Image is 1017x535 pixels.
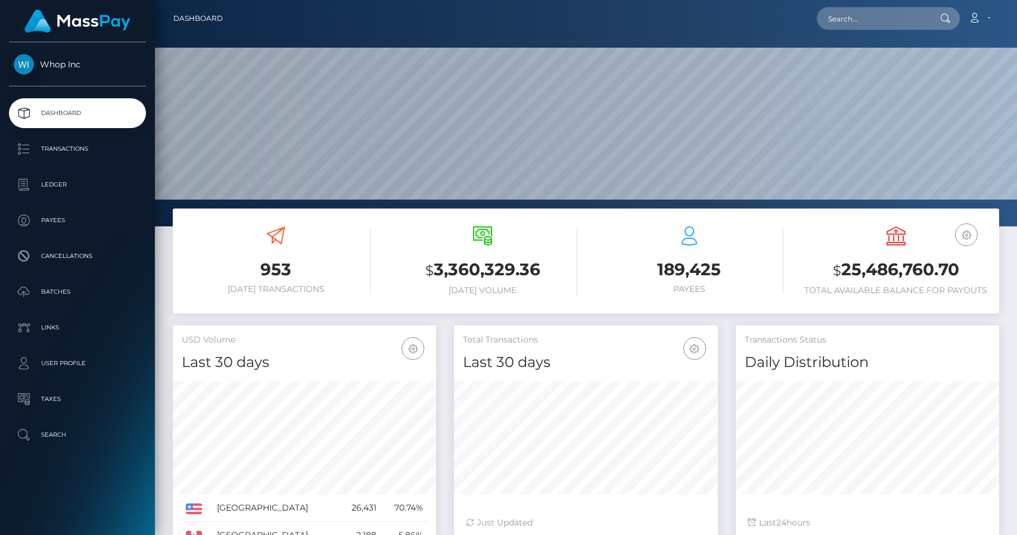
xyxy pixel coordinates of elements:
[9,59,146,70] span: Whop Inc
[9,241,146,271] a: Cancellations
[9,384,146,414] a: Taxes
[9,420,146,450] a: Search
[817,7,929,30] input: Search...
[745,334,990,346] h5: Transactions Status
[14,140,141,158] p: Transactions
[388,258,577,282] h3: 3,360,329.36
[801,285,990,296] h6: Total Available Balance for Payouts
[182,284,371,294] h6: [DATE] Transactions
[9,134,146,164] a: Transactions
[9,313,146,343] a: Links
[14,104,141,122] p: Dashboard
[9,98,146,128] a: Dashboard
[776,517,786,528] span: 24
[381,494,427,522] td: 70.74%
[14,354,141,372] p: User Profile
[745,352,990,373] h4: Daily Distribution
[14,426,141,444] p: Search
[14,283,141,301] p: Batches
[9,277,146,307] a: Batches
[9,206,146,235] a: Payees
[801,258,990,282] h3: 25,486,760.70
[595,258,784,281] h3: 189,425
[595,284,784,294] h6: Payees
[14,390,141,408] p: Taxes
[182,334,427,346] h5: USD Volume
[14,247,141,265] p: Cancellations
[466,517,705,529] div: Just Updated
[186,503,202,514] img: US.png
[14,319,141,337] p: Links
[425,262,434,279] small: $
[182,352,427,373] h4: Last 30 days
[338,494,381,522] td: 26,431
[748,517,987,529] div: Last hours
[173,6,223,31] a: Dashboard
[24,10,130,33] img: MassPay Logo
[14,176,141,194] p: Ledger
[182,258,371,281] h3: 953
[463,352,708,373] h4: Last 30 days
[833,262,841,279] small: $
[14,54,34,74] img: Whop Inc
[14,211,141,229] p: Payees
[9,170,146,200] a: Ledger
[213,494,338,522] td: [GEOGRAPHIC_DATA]
[463,334,708,346] h5: Total Transactions
[9,349,146,378] a: User Profile
[388,285,577,296] h6: [DATE] Volume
